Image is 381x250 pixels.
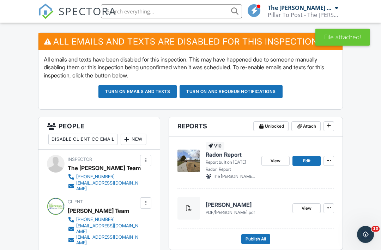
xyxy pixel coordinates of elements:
[68,180,138,192] a: [EMAIL_ADDRESS][DOMAIN_NAME]
[68,223,138,234] a: [EMAIL_ADDRESS][DOMAIN_NAME]
[68,199,83,204] span: Client
[268,11,338,18] div: Pillar To Post - The Frederick Team
[68,234,138,246] a: [EMAIL_ADDRESS][DOMAIN_NAME]
[76,217,115,222] div: [PHONE_NUMBER]
[101,4,242,18] input: Search everything...
[98,85,177,98] button: Turn on emails and texts
[38,33,343,50] h3: All emails and texts are disabled for this inspection!
[357,226,374,243] iframe: Intercom live chat
[121,134,146,145] div: New
[38,10,116,24] a: SPECTORA
[76,234,138,246] div: [EMAIL_ADDRESS][DOMAIN_NAME]
[68,157,92,162] span: Inspector
[76,174,115,180] div: [PHONE_NUMBER]
[68,205,129,216] div: [PERSON_NAME] Team
[68,216,138,223] a: [PHONE_NUMBER]
[68,173,138,180] a: [PHONE_NUMBER]
[76,223,138,234] div: [EMAIL_ADDRESS][DOMAIN_NAME]
[371,226,380,232] span: 10
[180,85,283,98] button: Turn on and Requeue Notifications
[59,4,116,18] span: SPECTORA
[44,56,337,79] p: All emails and texts have been disabled for this inspection. This may have happened due to someon...
[38,117,160,150] h3: People
[315,29,370,46] div: File attached!
[76,180,138,192] div: [EMAIL_ADDRESS][DOMAIN_NAME]
[268,4,333,11] div: The [PERSON_NAME] Team
[68,163,141,173] div: The [PERSON_NAME] Team
[48,134,118,145] div: Disable Client CC Email
[38,4,54,19] img: The Best Home Inspection Software - Spectora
